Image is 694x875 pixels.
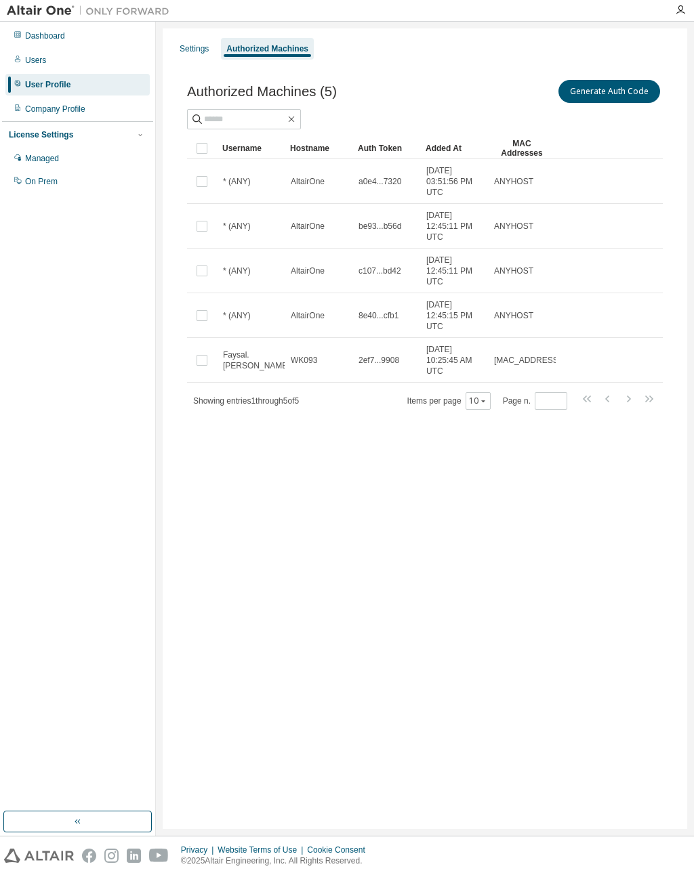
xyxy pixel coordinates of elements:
[4,849,74,863] img: altair_logo.svg
[494,221,533,232] span: ANYHOST
[223,221,251,232] span: * (ANY)
[494,176,533,187] span: ANYHOST
[82,849,96,863] img: facebook.svg
[104,849,119,863] img: instagram.svg
[181,855,373,867] p: © 2025 Altair Engineering, Inc. All Rights Reserved.
[469,396,487,406] button: 10
[558,80,660,103] button: Generate Auth Code
[25,55,46,66] div: Users
[426,165,482,198] span: [DATE] 03:51:56 PM UTC
[359,176,401,187] span: a0e4...7320
[426,137,483,159] div: Added At
[359,221,401,232] span: be93...b56d
[291,176,325,187] span: AltairOne
[25,176,58,187] div: On Prem
[223,265,251,276] span: * (ANY)
[218,845,307,855] div: Website Terms of Use
[187,84,337,100] span: Authorized Machines (5)
[25,30,65,41] div: Dashboard
[307,845,373,855] div: Cookie Consent
[25,79,70,90] div: User Profile
[359,355,399,366] span: 2ef7...9908
[494,355,560,366] span: [MAC_ADDRESS]
[149,849,169,863] img: youtube.svg
[180,43,209,54] div: Settings
[25,153,59,164] div: Managed
[426,210,482,242] span: [DATE] 12:45:11 PM UTC
[7,4,176,18] img: Altair One
[290,137,347,159] div: Hostname
[503,392,567,410] span: Page n.
[223,310,251,321] span: * (ANY)
[9,129,73,140] div: License Settings
[494,310,533,321] span: ANYHOST
[426,344,482,377] span: [DATE] 10:25:45 AM UTC
[223,176,251,187] span: * (ANY)
[291,355,317,366] span: WK093
[494,265,533,276] span: ANYHOST
[226,43,308,54] div: Authorized Machines
[359,265,401,276] span: c107...bd42
[291,310,325,321] span: AltairOne
[407,392,491,410] span: Items per page
[426,255,482,287] span: [DATE] 12:45:11 PM UTC
[359,310,399,321] span: 8e40...cfb1
[291,221,325,232] span: AltairOne
[193,396,299,406] span: Showing entries 1 through 5 of 5
[181,845,218,855] div: Privacy
[493,137,550,159] div: MAC Addresses
[358,137,415,159] div: Auth Token
[25,104,85,114] div: Company Profile
[291,265,325,276] span: AltairOne
[426,299,482,332] span: [DATE] 12:45:15 PM UTC
[127,849,141,863] img: linkedin.svg
[223,349,290,371] span: Faysal.[PERSON_NAME]
[222,137,279,159] div: Username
